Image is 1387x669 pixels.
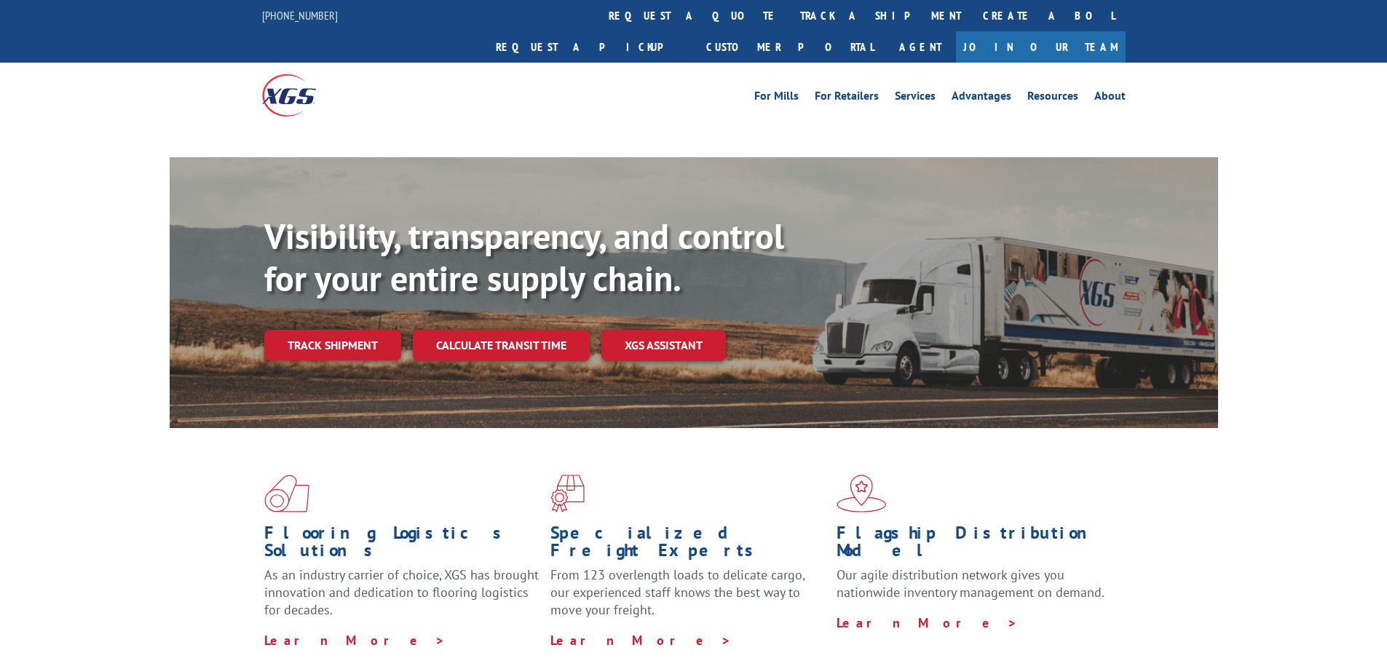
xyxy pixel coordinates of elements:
[550,566,826,631] p: From 123 overlength loads to delicate cargo, our experienced staff knows the best way to move you...
[413,330,590,361] a: Calculate transit time
[485,31,695,63] a: Request a pickup
[264,213,784,301] b: Visibility, transparency, and control for your entire supply chain.
[550,632,732,649] a: Learn More >
[1027,90,1078,106] a: Resources
[815,90,879,106] a: For Retailers
[550,475,585,512] img: xgs-icon-focused-on-flooring-red
[262,8,338,23] a: [PHONE_NUMBER]
[885,31,956,63] a: Agent
[264,475,309,512] img: xgs-icon-total-supply-chain-intelligence-red
[1094,90,1126,106] a: About
[754,90,799,106] a: For Mills
[952,90,1011,106] a: Advantages
[837,524,1112,566] h1: Flagship Distribution Model
[264,330,401,360] a: Track shipment
[264,566,539,618] span: As an industry carrier of choice, XGS has brought innovation and dedication to flooring logistics...
[956,31,1126,63] a: Join Our Team
[695,31,885,63] a: Customer Portal
[264,524,540,566] h1: Flooring Logistics Solutions
[895,90,936,106] a: Services
[837,566,1105,601] span: Our agile distribution network gives you nationwide inventory management on demand.
[837,614,1018,631] a: Learn More >
[264,632,446,649] a: Learn More >
[837,475,887,512] img: xgs-icon-flagship-distribution-model-red
[601,330,726,361] a: XGS ASSISTANT
[550,524,826,566] h1: Specialized Freight Experts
